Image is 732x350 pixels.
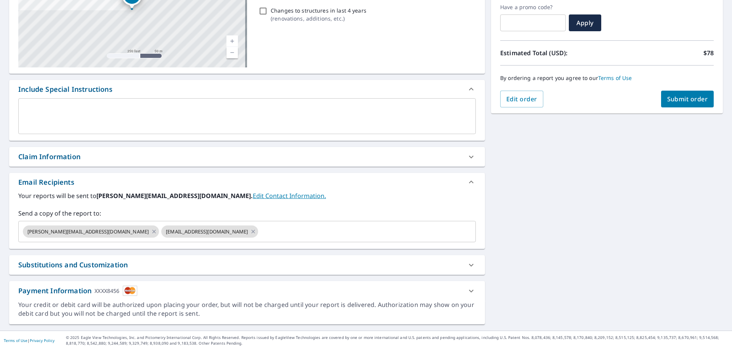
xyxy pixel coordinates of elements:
[598,74,632,82] a: Terms of Use
[226,47,238,58] a: Current Level 17, Zoom Out
[123,286,137,296] img: cardImage
[96,192,253,200] b: [PERSON_NAME][EMAIL_ADDRESS][DOMAIN_NAME].
[575,19,595,27] span: Apply
[9,80,485,98] div: Include Special Instructions
[18,286,137,296] div: Payment Information
[667,95,708,103] span: Submit order
[500,48,607,58] p: Estimated Total (USD):
[506,95,537,103] span: Edit order
[18,84,112,94] div: Include Special Instructions
[30,338,55,343] a: Privacy Policy
[253,192,326,200] a: EditContactInfo
[271,6,366,14] p: Changes to structures in last 4 years
[500,4,566,11] label: Have a promo code?
[500,91,543,107] button: Edit order
[18,209,476,218] label: Send a copy of the report to:
[66,335,728,346] p: © 2025 Eagle View Technologies, Inc. and Pictometry International Corp. All Rights Reserved. Repo...
[9,255,485,275] div: Substitutions and Customization
[23,225,159,238] div: [PERSON_NAME][EMAIL_ADDRESS][DOMAIN_NAME]
[9,281,485,300] div: Payment InformationXXXX8456cardImage
[500,75,714,82] p: By ordering a report you agree to our
[569,14,601,31] button: Apply
[661,91,714,107] button: Submit order
[95,286,119,296] div: XXXX8456
[271,14,366,22] p: ( renovations, additions, etc. )
[18,300,476,318] div: Your credit or debit card will be authorized upon placing your order, but will not be charged unt...
[18,152,80,162] div: Claim Information
[18,177,74,187] div: Email Recipients
[18,260,128,270] div: Substitutions and Customization
[18,191,476,200] label: Your reports will be sent to
[4,338,55,343] p: |
[9,173,485,191] div: Email Recipients
[226,35,238,47] a: Current Level 17, Zoom In
[23,228,153,235] span: [PERSON_NAME][EMAIL_ADDRESS][DOMAIN_NAME]
[161,228,252,235] span: [EMAIL_ADDRESS][DOMAIN_NAME]
[703,48,714,58] p: $78
[9,147,485,166] div: Claim Information
[161,225,258,238] div: [EMAIL_ADDRESS][DOMAIN_NAME]
[4,338,27,343] a: Terms of Use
